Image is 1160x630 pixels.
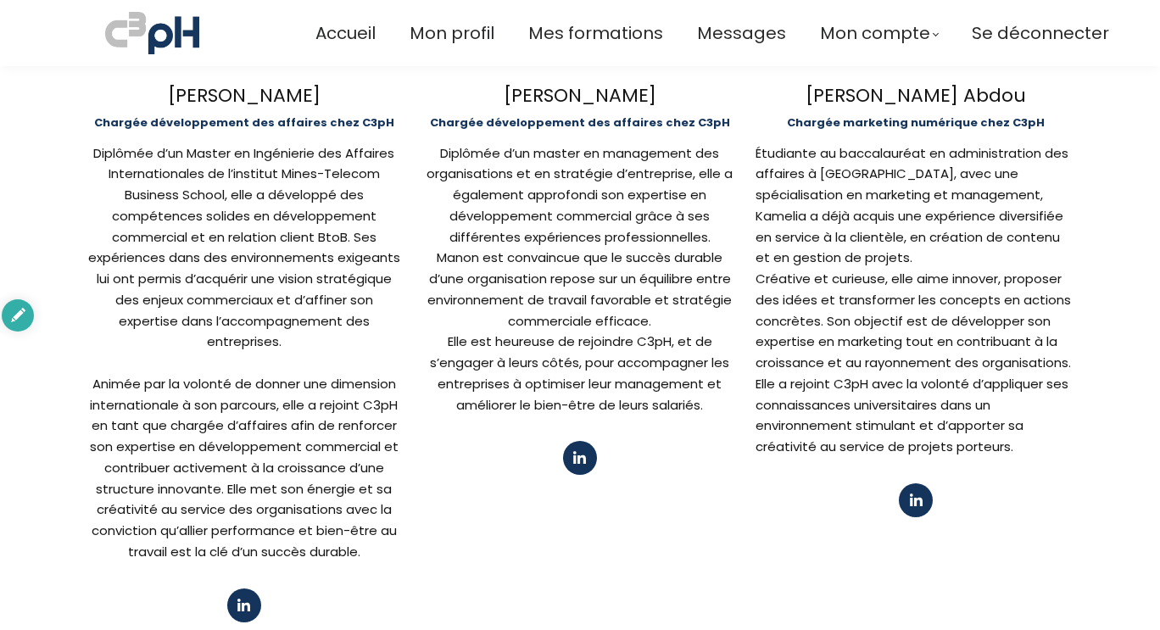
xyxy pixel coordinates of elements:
div: Animée par la volonté de donner une dimension internationale à son parcours, elle a rejoint C3pH ... [84,374,404,563]
span: Elle a rejoint C3pH avec la volonté d’appliquer ses connaissances universitaires dans un environn... [756,375,1068,455]
span: Mon compte [820,20,930,47]
a: Accueil [315,20,376,47]
div: authoring options [2,299,34,332]
span: Étudiante au baccalauréat en administration des affaires à [GEOGRAPHIC_DATA], avec une spécialisa... [756,144,1068,267]
b: Chargée développement des affaires chez C3pH [430,114,730,131]
strong: Chargée marketing numérique chez C3pH [787,114,1045,131]
div: Diplômée d’un Master en Ingénierie des Affaires Internationales de l’institut Mines-Telecom Busin... [84,143,404,374]
img: a70bc7685e0efc0bd0b04b3506828469.jpeg [105,8,199,58]
div: [PERSON_NAME] [420,81,739,110]
a: Messages [697,20,786,47]
a: Mon profil [410,20,494,47]
b: Chargée développement des affaires chez C3pH [94,114,394,131]
div: Diplômée d’un master en management des organisations et en stratégie d’entreprise, elle a égaleme... [420,143,739,416]
div: [PERSON_NAME] Abdou [756,81,1075,110]
a: Mes formations [528,20,663,47]
a: Se déconnecter [972,20,1109,47]
span: Créative et curieuse, elle aime innover, proposer des idées et transformer les concepts en action... [756,270,1071,371]
div: [PERSON_NAME] [84,81,404,110]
